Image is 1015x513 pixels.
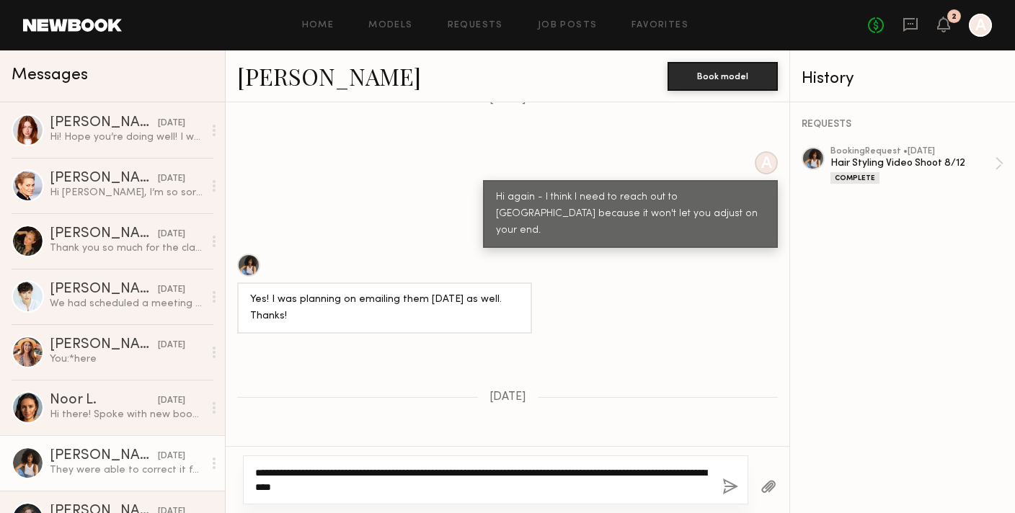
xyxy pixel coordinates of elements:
div: [DATE] [158,283,185,297]
div: [DATE] [158,339,185,352]
div: booking Request • [DATE] [830,147,995,156]
div: We had scheduled a meeting on Zoom. I was ready to show up at the first one. You asked for a time... [50,297,203,311]
a: Requests [448,21,503,30]
div: [DATE] [158,117,185,130]
span: Messages [12,67,88,84]
div: Noor L. [50,393,158,408]
div: Hi [PERSON_NAME], I’m so sorry I missed your message. I had a family emergency a couple weeks ago... [50,186,203,200]
a: Models [368,21,412,30]
a: A [969,14,992,37]
div: 2 [952,13,957,21]
div: [DATE] [158,394,185,408]
div: [DATE] [158,450,185,463]
div: Complete [830,172,879,184]
div: Yes! I was planning on emailing them [DATE] as well. Thanks! [250,292,519,325]
a: Favorites [631,21,688,30]
div: [DATE] [158,172,185,186]
div: [PERSON_NAME] [50,282,158,297]
div: [PERSON_NAME] [50,449,158,463]
div: Hi again - I think I need to reach out to [GEOGRAPHIC_DATA] because it won't let you adjust on yo... [496,189,765,239]
a: Job Posts [538,21,598,30]
a: Home [302,21,334,30]
div: Hi! Hope you’re doing well! I wanted to reach out to let you guys know that I am also an influenc... [50,130,203,144]
a: Book model [668,69,778,81]
a: bookingRequest •[DATE]Hair Styling Video Shoot 8/12Complete [830,147,1003,184]
div: REQUESTS [802,120,1003,130]
div: They were able to correct it for me! :) [50,463,203,477]
div: [PERSON_NAME] [50,171,158,186]
div: Hi there! Spoke with new book, they told me they’ve adjusted it. Sorry for any inconvenience. [50,408,203,421]
a: [PERSON_NAME] [237,61,421,92]
div: [DATE] [158,228,185,241]
div: History [802,71,1003,87]
div: [PERSON_NAME] [50,338,158,352]
div: Thank you so much for the clarity [50,241,203,255]
div: You: *here [50,352,203,366]
div: [PERSON_NAME] [50,116,158,130]
button: Book model [668,62,778,91]
span: [DATE] [489,391,526,403]
div: Hair Styling Video Shoot 8/12 [830,156,995,170]
div: [PERSON_NAME] [50,227,158,241]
